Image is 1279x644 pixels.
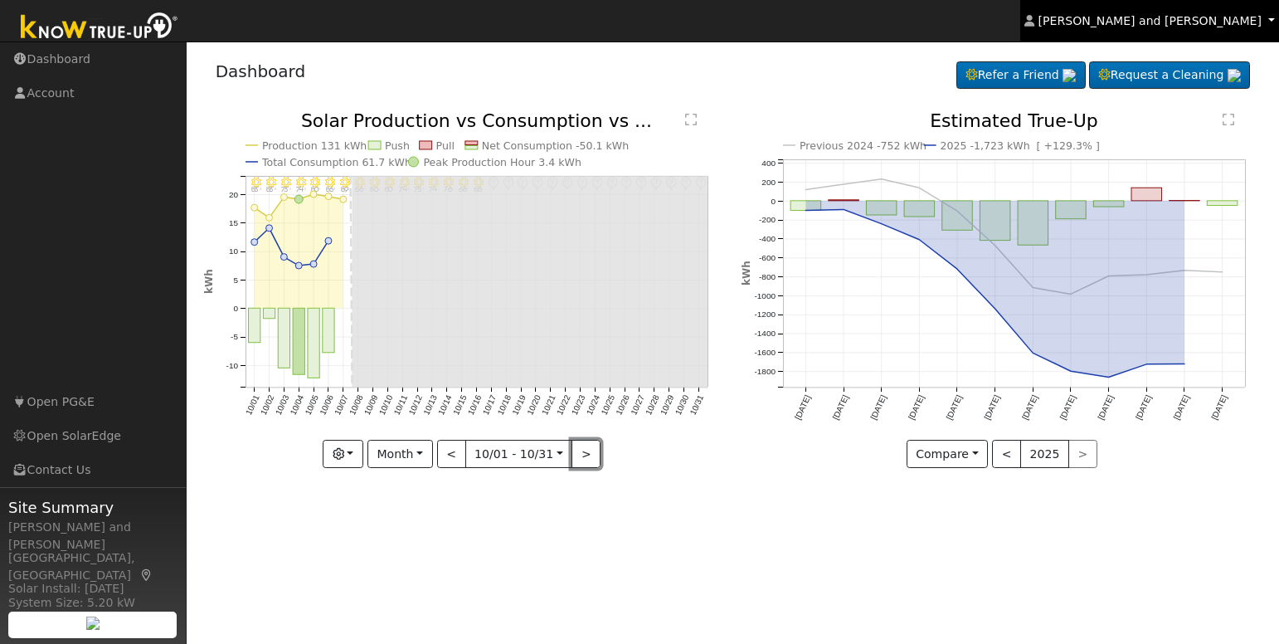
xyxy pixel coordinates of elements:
[571,440,601,468] button: >
[325,237,332,244] circle: onclick=""
[759,272,776,281] text: -800
[1223,113,1234,126] text: 
[310,261,317,267] circle: onclick=""
[904,201,935,217] rect: onclick=""
[436,393,454,417] text: 10/14
[280,254,287,261] circle: onclick=""
[980,201,1011,241] rect: onclick=""
[759,253,776,262] text: -600
[800,139,926,152] text: Previous 2024 -752 kWh
[693,188,708,193] p: °
[1063,69,1076,82] img: retrieve
[216,61,306,81] a: Dashboard
[495,393,513,417] text: 10/18
[878,176,885,183] circle: onclick=""
[867,201,897,215] rect: onclick=""
[228,218,238,227] text: 15
[203,270,215,295] text: kWh
[1172,393,1191,421] text: [DATE]
[86,617,100,630] img: retrieve
[1144,361,1150,368] circle: onclick=""
[295,177,305,187] i: 10/04 - Clear
[310,177,320,187] i: 10/05 - Clear
[421,393,439,417] text: 10/13
[1067,291,1074,298] circle: onclick=""
[790,201,821,211] rect: onclick=""
[278,188,294,193] p: 73°
[941,139,1100,152] text: 2025 -1,723 kWh [ +129.3% ]
[322,188,338,193] p: 86°
[481,393,498,417] text: 10/17
[555,393,572,417] text: 10/22
[280,177,290,187] i: 10/03 - Clear
[614,393,631,417] text: 10/26
[759,234,776,243] text: -400
[945,393,964,421] text: [DATE]
[340,177,350,187] i: 10/07 - Clear
[525,393,542,417] text: 10/20
[1094,201,1125,207] rect: onclick=""
[802,207,809,214] circle: onclick=""
[754,349,776,358] text: -1600
[303,393,320,417] text: 10/05
[248,309,260,343] rect: onclick=""
[907,440,989,468] button: Compare
[262,139,367,152] text: Production 131 kWh
[754,329,776,339] text: -1400
[1030,350,1037,357] circle: onclick=""
[1208,201,1238,206] rect: onclick=""
[1106,273,1112,280] circle: onclick=""
[878,221,885,227] circle: onclick=""
[278,309,289,368] rect: onclick=""
[280,194,287,201] circle: onclick=""
[954,266,960,273] circle: onclick=""
[139,568,154,582] a: Map
[930,110,1098,131] text: Estimated True-Up
[233,276,238,285] text: 5
[1134,393,1153,421] text: [DATE]
[1056,201,1087,219] rect: onclick=""
[244,393,261,417] text: 10/01
[294,195,303,203] circle: onclick=""
[585,393,602,417] text: 10/24
[251,177,261,187] i: 10/01 - Clear
[688,393,706,417] text: 10/31
[261,156,411,168] text: Total Consumption 61.7 kWh
[599,393,616,417] text: 10/25
[466,393,484,417] text: 10/16
[759,216,776,225] text: -200
[339,196,346,202] circle: onclick=""
[510,393,528,417] text: 10/19
[685,113,697,126] text: 
[992,242,999,249] circle: onclick=""
[840,207,847,213] circle: onclick=""
[465,440,573,468] button: 10/01 - 10/31
[829,200,859,201] rect: onclick=""
[1018,201,1048,245] rect: onclick=""
[629,393,646,417] text: 10/27
[482,139,629,152] text: Net Consumption -50.1 kWh
[333,393,350,417] text: 10/07
[754,367,776,376] text: -1800
[1058,393,1077,421] text: [DATE]
[907,393,926,421] text: [DATE]
[570,393,587,417] text: 10/23
[754,310,776,320] text: -1200
[1181,361,1188,368] circle: onclick=""
[8,580,178,598] div: Solar Install: [DATE]
[802,187,809,193] circle: onclick=""
[308,188,323,193] p: 80°
[540,393,557,417] text: 10/21
[1219,269,1226,276] circle: onclick=""
[1181,267,1188,274] circle: onclick=""
[1106,374,1112,381] circle: onclick=""
[956,61,1086,90] a: Refer a Friend
[377,393,394,417] text: 10/10
[992,305,999,312] circle: onclick=""
[8,496,178,519] span: Site Summary
[917,185,923,192] circle: onclick=""
[917,237,923,243] circle: onclick=""
[1030,285,1037,291] circle: onclick=""
[1097,393,1116,421] text: [DATE]
[1089,61,1250,90] a: Request a Cleaning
